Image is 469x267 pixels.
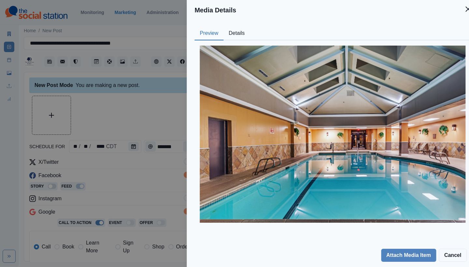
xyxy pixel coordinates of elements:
button: Attach Media Item [381,249,436,262]
button: Preview [194,27,223,40]
img: rqemauroagobbmtkm6ao [200,46,465,223]
button: Details [223,27,250,40]
button: Cancel [439,249,467,262]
